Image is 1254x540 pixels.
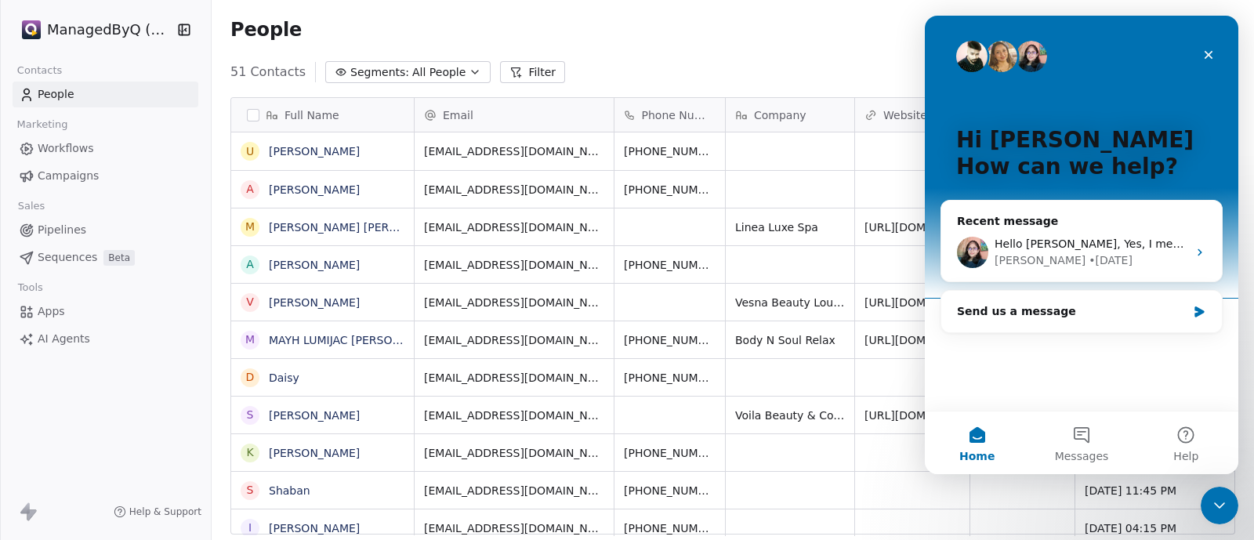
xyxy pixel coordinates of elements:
div: grid [231,132,415,535]
div: Full Name [231,98,414,132]
span: [EMAIL_ADDRESS][DOMAIN_NAME] [424,445,604,461]
span: [PHONE_NUMBER] [624,483,716,498]
span: Vesna Beauty Lounge [735,295,845,310]
a: [URL][DOMAIN_NAME] [864,296,987,309]
div: I [248,520,252,536]
span: [PHONE_NUMBER] [624,182,716,198]
span: [EMAIL_ADDRESS][DOMAIN_NAME] [424,219,604,235]
a: Workflows [13,136,198,161]
span: Website [883,107,927,123]
iframe: Intercom live chat [925,16,1238,474]
a: Apps [13,299,198,324]
a: [PERSON_NAME] [269,409,360,422]
span: 51 Contacts [230,63,306,82]
div: U [246,143,254,160]
span: [PHONE_NUMBER] [624,257,716,273]
span: AI Agents [38,331,90,347]
div: S [247,482,254,498]
span: Beta [103,250,135,266]
span: Pipelines [38,222,86,238]
a: [URL][DOMAIN_NAME] [864,409,987,422]
span: [EMAIL_ADDRESS][DOMAIN_NAME] [424,257,604,273]
span: Voila Beauty & Co. [GEOGRAPHIC_DATA] [735,408,845,423]
div: Company [726,98,854,132]
span: [EMAIL_ADDRESS][DOMAIN_NAME] [424,332,604,348]
span: Linea Luxe Spa [735,219,845,235]
a: [PERSON_NAME] [269,296,360,309]
span: [EMAIL_ADDRESS][DOMAIN_NAME] [424,408,604,423]
span: [EMAIL_ADDRESS][DOMAIN_NAME] [424,295,604,310]
span: Full Name [285,107,339,123]
a: [URL][DOMAIN_NAME] [864,334,987,346]
img: Stripe.png [22,20,41,39]
a: [URL][DOMAIN_NAME] [864,221,987,234]
span: Help & Support [129,506,201,518]
span: Body N Soul Relax [735,332,845,348]
div: A [246,256,254,273]
div: A [246,181,254,198]
span: People [38,86,74,103]
a: SequencesBeta [13,245,198,270]
div: M [245,219,255,235]
span: Campaigns [38,168,99,184]
span: [PHONE_NUMBER] [624,520,716,536]
a: [PERSON_NAME] [269,145,360,158]
div: S [247,407,254,423]
span: All People [412,64,466,81]
a: AI Agents [13,326,198,352]
a: [PERSON_NAME] [269,447,360,459]
a: [PERSON_NAME] [269,259,360,271]
span: Email [443,107,473,123]
a: Shaban [269,484,310,497]
span: [PHONE_NUMBER] [624,370,716,386]
span: [EMAIL_ADDRESS][DOMAIN_NAME] [424,370,604,386]
span: [EMAIL_ADDRESS][DOMAIN_NAME] [424,143,604,159]
a: People [13,82,198,107]
span: [EMAIL_ADDRESS][DOMAIN_NAME] [424,483,604,498]
span: [PHONE_NUMBER] [624,332,716,348]
div: Phone Number [614,98,725,132]
span: Workflows [38,140,94,157]
span: People [230,18,302,42]
span: Contacts [10,59,69,82]
span: Segments: [350,64,409,81]
span: Tools [11,276,49,299]
span: Phone Number [642,107,716,123]
span: [EMAIL_ADDRESS][DOMAIN_NAME] [424,182,604,198]
a: [PERSON_NAME] [269,183,360,196]
a: Daisy [269,371,299,384]
div: Email [415,98,614,132]
div: M [245,332,255,348]
a: Help & Support [114,506,201,518]
div: V [246,294,254,310]
button: ManagedByQ (FZE) [19,16,167,43]
span: [PHONE_NUMBER] [624,143,716,159]
a: [PERSON_NAME] [PERSON_NAME] [269,221,455,234]
div: K [246,444,253,461]
a: MAYH LUMIJAC [PERSON_NAME] [269,334,442,346]
div: Website [855,98,969,132]
span: [EMAIL_ADDRESS][DOMAIN_NAME] [424,520,604,536]
span: Company [754,107,806,123]
a: [PERSON_NAME] [269,522,360,535]
iframe: Intercom live chat [1201,487,1238,524]
div: D [246,369,255,386]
